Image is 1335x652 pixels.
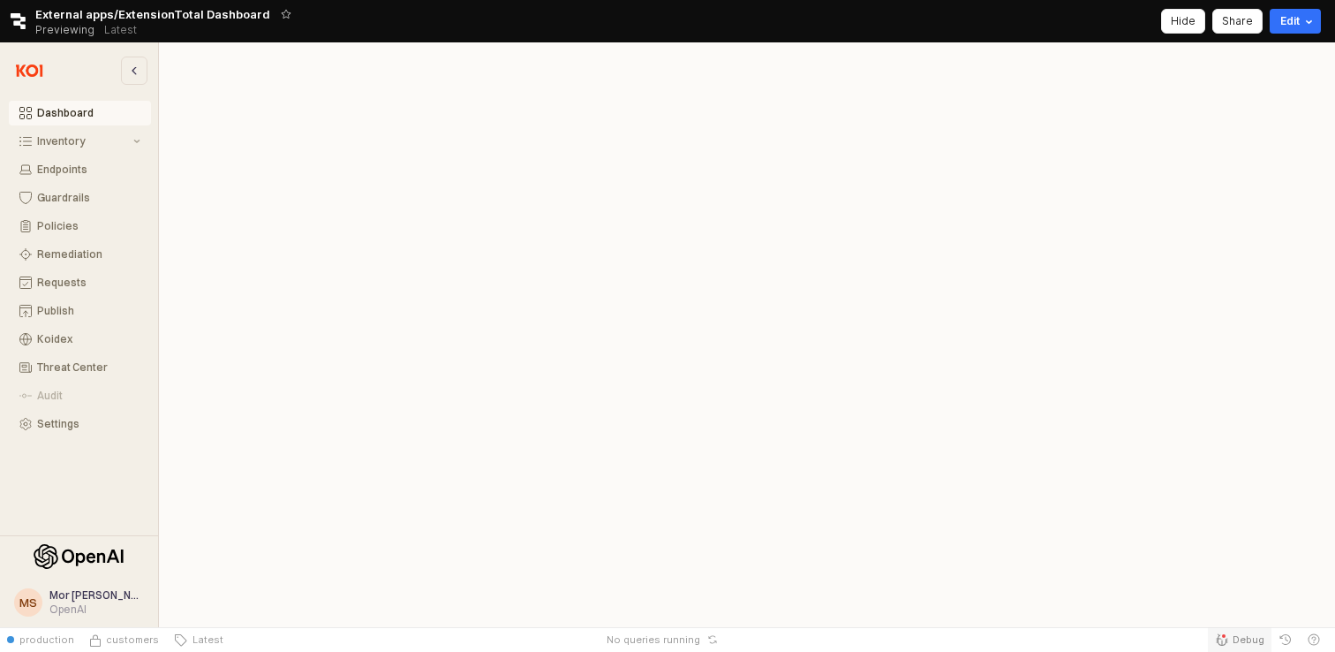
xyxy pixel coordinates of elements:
span: No queries running [607,633,700,647]
button: Settings [9,412,151,436]
button: Guardrails [9,186,151,210]
button: Requests [9,270,151,295]
iframe: DashboardPage [159,42,1335,627]
span: Previewing [35,21,94,39]
span: External apps/ExtensionTotal Dashboard [35,5,270,23]
button: Inventory [9,129,151,154]
button: Audit [9,383,151,408]
div: OpenAI [49,603,144,617]
span: production [19,633,74,647]
div: MS [19,594,37,611]
div: Koidex [37,333,140,345]
div: Publish [37,305,140,317]
div: Audit [37,390,140,402]
button: Help [1300,627,1328,652]
div: Requests [37,277,140,289]
main: App Frame [159,42,1335,627]
button: Add app to favorites [277,5,295,23]
div: Settings [37,418,140,430]
button: MS [14,588,42,617]
div: Guardrails [37,192,140,204]
div: Previewing Latest [35,18,147,42]
button: Threat Center [9,355,151,380]
button: Dashboard [9,101,151,125]
div: Policies [37,220,140,232]
button: Policies [9,214,151,239]
button: Koidex [9,327,151,352]
button: Source Control [81,627,166,652]
div: Endpoints [37,163,140,176]
p: Latest [104,23,137,37]
button: Endpoints [9,157,151,182]
div: Threat Center [37,361,140,374]
span: Latest [187,633,223,647]
div: Hide [1171,10,1195,33]
div: Dashboard [37,107,140,119]
button: Latest [166,627,230,652]
span: customers [106,633,159,647]
span: Debug [1233,633,1264,647]
button: Debug [1208,627,1271,652]
button: Share app [1212,9,1263,34]
div: Remediation [37,248,140,261]
button: Publish [9,299,151,323]
button: History [1271,627,1300,652]
p: Share [1222,14,1253,28]
span: Mor [PERSON_NAME] [49,588,156,602]
button: Releases and History [94,18,147,42]
button: Edit [1270,9,1321,34]
button: Hide app [1161,9,1205,34]
div: Inventory [37,135,130,148]
button: Remediation [9,242,151,267]
button: Reset app state [704,634,721,645]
